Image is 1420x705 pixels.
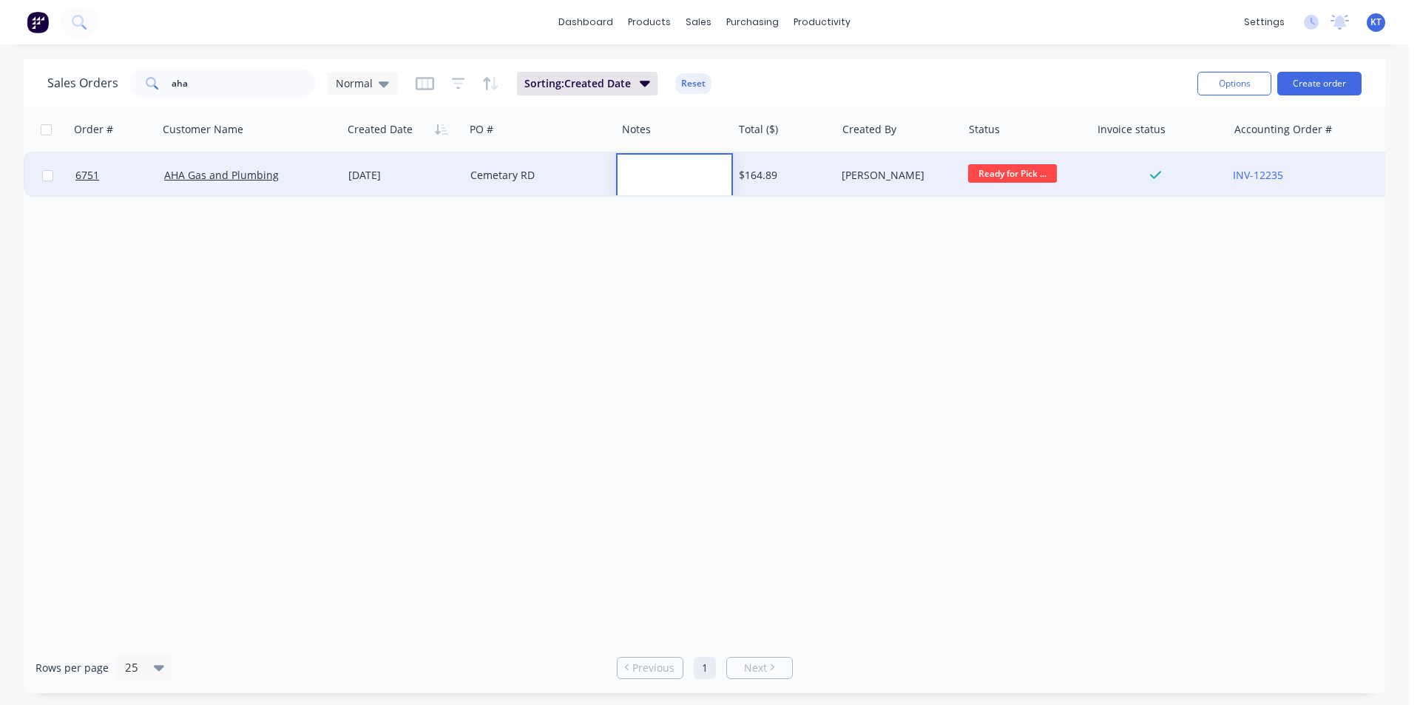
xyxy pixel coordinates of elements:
[842,122,896,137] div: Created By
[1233,168,1283,182] a: INV-12235
[470,168,603,183] div: Cemetary RD
[842,168,950,183] div: [PERSON_NAME]
[172,69,316,98] input: Search...
[74,122,113,137] div: Order #
[621,11,678,33] div: products
[35,661,109,675] span: Rows per page
[739,122,778,137] div: Total ($)
[618,661,683,675] a: Previous page
[1197,72,1271,95] button: Options
[727,661,792,675] a: Next page
[1234,122,1332,137] div: Accounting Order #
[694,657,716,679] a: Page 1 is your current page
[470,122,493,137] div: PO #
[739,168,825,183] div: $164.89
[1098,122,1166,137] div: Invoice status
[969,122,1000,137] div: Status
[551,11,621,33] a: dashboard
[719,11,786,33] div: purchasing
[164,168,279,182] a: AHA Gas and Plumbing
[27,11,49,33] img: Factory
[163,122,243,137] div: Customer Name
[336,75,373,91] span: Normal
[678,11,719,33] div: sales
[786,11,858,33] div: productivity
[75,153,164,198] a: 6751
[632,661,674,675] span: Previous
[47,76,118,90] h1: Sales Orders
[348,168,459,183] div: [DATE]
[1370,16,1382,29] span: KT
[75,168,99,183] span: 6751
[622,122,651,137] div: Notes
[1277,72,1362,95] button: Create order
[348,122,413,137] div: Created Date
[1237,11,1292,33] div: settings
[968,164,1057,183] span: Ready for Pick ...
[524,76,631,91] span: Sorting: Created Date
[517,72,657,95] button: Sorting:Created Date
[744,661,767,675] span: Next
[611,657,799,679] ul: Pagination
[675,73,711,94] button: Reset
